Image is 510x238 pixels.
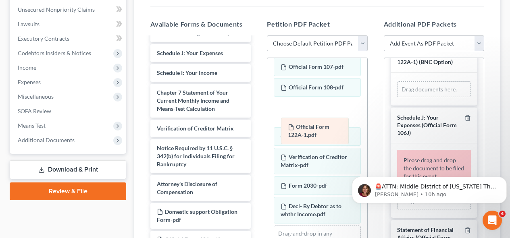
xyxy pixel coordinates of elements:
[157,69,217,76] span: Schedule I: Your Income
[397,114,457,136] span: Schedule J: Your Expenses (Official Form 106J)
[404,157,464,180] span: Please drag and drop the document to be filed for this event.
[397,81,471,97] div: Drag documents here.
[157,22,242,37] span: Statement of Intention for Individuals Filing Under Chapter 7
[11,31,126,46] a: Executory Contracts
[157,125,234,132] span: Verification of Creditor Matrix
[10,182,126,200] a: Review & File
[289,84,343,91] span: Official Form 108-pdf
[267,20,330,28] span: Petition PDF Packet
[289,182,327,189] span: Form 2030-pdf
[150,19,251,29] h5: Available Forms & Documents
[11,2,126,17] a: Unsecured Nonpriority Claims
[157,50,223,56] span: Schedule J: Your Expenses
[281,153,347,168] span: Verification of Creditor Matrix-pdf
[483,211,502,230] iframe: Intercom live chat
[18,122,46,129] span: Means Test
[288,123,329,138] span: Official Form 122A-1.pdf
[157,89,229,112] span: Chapter 7 Statement of Your Current Monthly Income and Means-Test Calculation
[10,160,126,179] a: Download & Print
[18,137,75,143] span: Additional Documents
[289,63,343,70] span: Official Form 107-pdf
[18,93,54,100] span: Miscellaneous
[18,50,91,56] span: Codebtors Insiders & Notices
[18,64,36,71] span: Income
[157,145,235,168] span: Notice Required by 11 U.S.C. § 342(b) for Individuals Filing for Bankruptcy
[11,17,126,31] a: Lawsuits
[18,21,40,27] span: Lawsuits
[18,108,51,114] span: SOFA Review
[349,160,510,216] iframe: Intercom notifications message
[11,104,126,118] a: SOFA Review
[157,208,237,223] span: Domestic support Obligation Form-pdf
[18,79,41,85] span: Expenses
[157,180,217,195] span: Attorney's Disclosure of Compensation
[384,19,484,29] h5: Additional PDF Packets
[18,35,69,42] span: Executory Contracts
[281,203,341,217] span: Decl- By Debtor as to whthr Income.pdf
[499,211,506,217] span: 4
[18,6,95,13] span: Unsecured Nonpriority Claims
